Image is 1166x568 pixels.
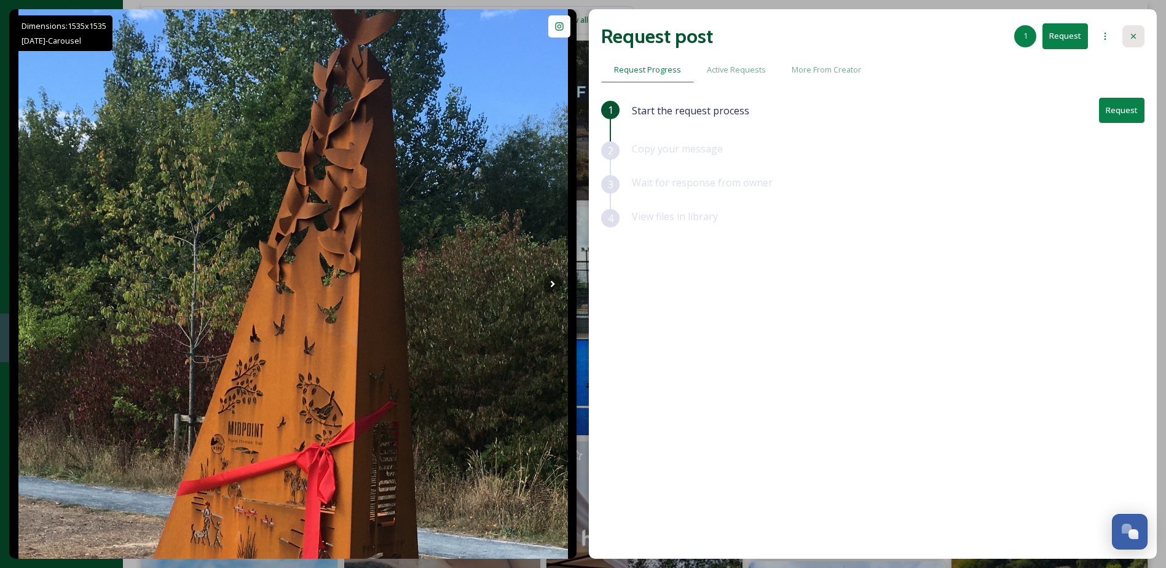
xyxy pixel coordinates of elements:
span: Wait for response from owner [632,176,773,189]
button: Request [1099,98,1144,123]
h2: Request post [601,22,713,51]
img: Today, volunteers at Barnsley Main were invited to the opening of the Trans Pennine Trail mid-poi... [18,9,568,559]
button: Open Chat [1112,514,1148,550]
span: Start the request process [632,103,749,118]
span: View files in library [632,210,718,223]
span: 3 [608,177,613,192]
button: Request [1042,23,1088,49]
span: [DATE] - Carousel [22,35,81,46]
span: 1 [1023,30,1028,42]
span: More From Creator [792,64,861,76]
span: Request Progress [614,64,681,76]
span: 1 [608,103,613,117]
span: Active Requests [707,64,766,76]
span: Copy your message [632,142,723,156]
span: 2 [608,143,613,158]
span: 4 [608,211,613,226]
span: Dimensions: 1535 x 1535 [22,20,106,31]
